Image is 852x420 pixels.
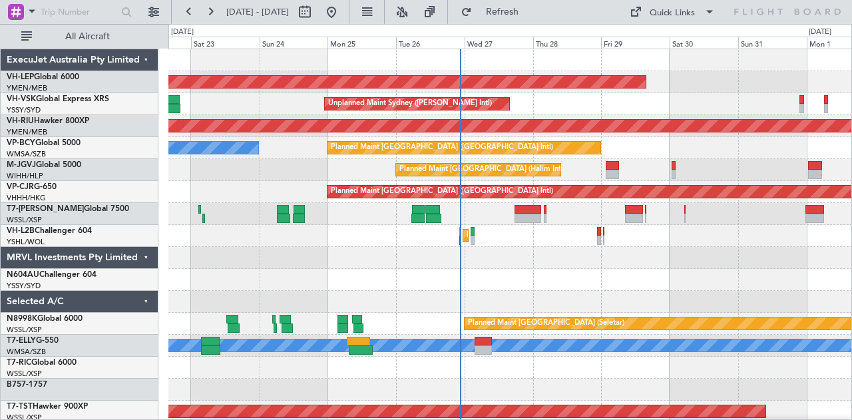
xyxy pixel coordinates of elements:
div: Sun 31 [738,37,807,49]
span: VH-VSK [7,95,36,103]
span: VP-BCY [7,139,35,147]
a: VP-CJRG-650 [7,183,57,191]
a: YSSY/SYD [7,281,41,291]
a: YMEN/MEB [7,127,47,137]
div: Thu 28 [533,37,602,49]
span: N8998K [7,315,37,323]
a: B757-1757 [7,381,47,389]
input: Trip Number [41,2,117,22]
div: Fri 29 [601,37,670,49]
a: T7-TSTHawker 900XP [7,403,88,411]
a: WSSL/XSP [7,369,42,379]
a: M-JGVJGlobal 5000 [7,161,81,169]
span: Refresh [475,7,531,17]
span: VH-LEP [7,73,34,81]
div: Unplanned Maint Sydney ([PERSON_NAME] Intl) [328,94,492,114]
span: T7-ELLY [7,337,36,345]
a: VH-LEPGlobal 6000 [7,73,79,81]
div: Quick Links [650,7,695,20]
a: T7-ELLYG-550 [7,337,59,345]
div: Tue 26 [396,37,465,49]
span: VP-CJR [7,183,34,191]
a: WSSL/XSP [7,215,42,225]
a: VH-VSKGlobal Express XRS [7,95,109,103]
div: [DATE] [171,27,194,38]
div: Planned Maint [GEOGRAPHIC_DATA] (Seletar) [468,314,624,333]
div: [DATE] [809,27,831,38]
a: WMSA/SZB [7,149,46,159]
a: YMEN/MEB [7,83,47,93]
a: VH-L2BChallenger 604 [7,227,92,235]
a: WSSL/XSP [7,325,42,335]
div: Planned Maint Sydney ([PERSON_NAME] Intl) [467,226,621,246]
span: VH-L2B [7,227,35,235]
div: Wed 27 [465,37,533,49]
a: T7-RICGlobal 6000 [7,359,77,367]
span: N604AU [7,271,39,279]
a: VP-BCYGlobal 5000 [7,139,81,147]
a: VH-RIUHawker 800XP [7,117,89,125]
div: Sun 24 [260,37,328,49]
span: T7-TST [7,403,33,411]
button: All Aircraft [15,26,144,47]
div: Planned Maint [GEOGRAPHIC_DATA] ([GEOGRAPHIC_DATA] Intl) [331,138,553,158]
button: Quick Links [623,1,722,23]
a: YSHL/WOL [7,237,45,247]
a: VHHH/HKG [7,193,46,203]
span: T7-RIC [7,359,31,367]
a: WIHH/HLP [7,171,43,181]
span: T7-[PERSON_NAME] [7,205,84,213]
div: Sat 30 [670,37,738,49]
button: Refresh [455,1,534,23]
div: Sat 23 [191,37,260,49]
a: T7-[PERSON_NAME]Global 7500 [7,205,129,213]
a: YSSY/SYD [7,105,41,115]
span: VH-RIU [7,117,34,125]
div: Planned Maint [GEOGRAPHIC_DATA] (Halim Intl) [399,160,565,180]
div: Mon 25 [327,37,396,49]
a: N604AUChallenger 604 [7,271,97,279]
a: N8998KGlobal 6000 [7,315,83,323]
div: Planned Maint [GEOGRAPHIC_DATA] ([GEOGRAPHIC_DATA] Intl) [331,182,553,202]
span: M-JGVJ [7,161,36,169]
span: [DATE] - [DATE] [226,6,289,18]
span: All Aircraft [35,32,140,41]
span: B757-1 [7,381,33,389]
a: WMSA/SZB [7,347,46,357]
